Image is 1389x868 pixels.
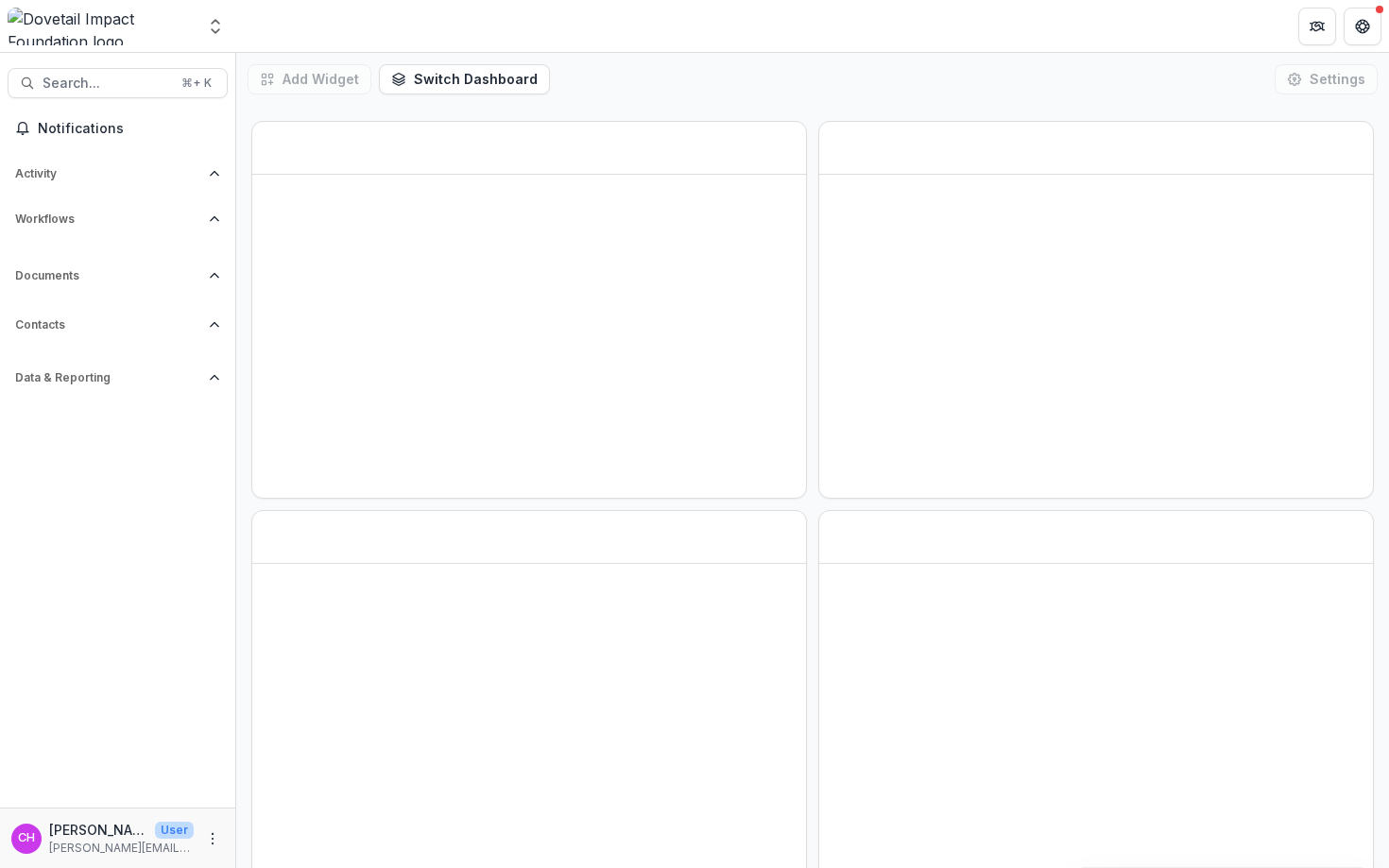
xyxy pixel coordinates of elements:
button: More [201,827,224,850]
span: Contacts [15,318,201,332]
button: Open Documents [8,261,228,291]
button: Settings [1275,64,1378,94]
button: Open Contacts [8,310,228,340]
button: Notifications [8,113,228,144]
p: User [155,822,194,839]
p: [PERSON_NAME] [PERSON_NAME] [49,820,147,840]
p: [PERSON_NAME][EMAIL_ADDRESS][DOMAIN_NAME] [49,840,194,857]
button: Open Activity [8,159,228,189]
button: Add Widget [248,64,371,94]
img: Dovetail Impact Foundation logo [8,8,195,45]
button: Search... [8,68,228,98]
button: Partners [1298,8,1336,45]
span: Documents [15,269,201,282]
span: Workflows [15,213,201,226]
span: Data & Reporting [15,371,201,384]
span: Notifications [38,121,220,137]
div: ⌘ + K [178,73,215,94]
button: Open Workflows [8,204,228,234]
span: Search... [43,76,170,92]
span: Activity [15,167,201,180]
button: Switch Dashboard [379,64,550,94]
button: Open Data & Reporting [8,363,228,393]
button: Get Help [1344,8,1381,45]
div: Courtney Eker Hardy [18,832,35,844]
nav: breadcrumb [244,12,324,40]
button: Open entity switcher [202,8,229,45]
